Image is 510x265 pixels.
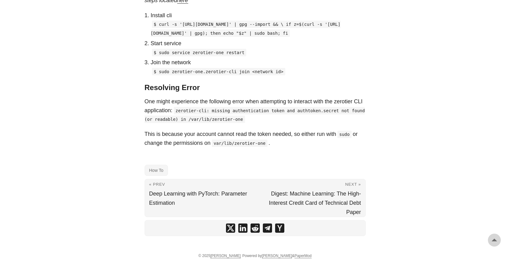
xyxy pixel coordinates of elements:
a: PaperMod [294,254,311,258]
a: share Install Zerotier CLI Linux on x [226,223,235,233]
a: [PERSON_NAME] [210,254,241,258]
p: Join the network [151,58,366,67]
span: Digest: Machine Learning: The High-Interest Credit Card of Technical Debt Paper [269,191,361,215]
a: [PERSON_NAME] [262,254,292,258]
p: Start service [151,39,366,48]
span: « Prev [149,182,165,187]
a: share Install Zerotier CLI Linux on linkedin [238,223,247,233]
p: One might experience the following error when attempting to interact with the zerotier CLI applic... [145,97,366,124]
code: $ sudo zerotier-one.zerotier-cli join <network id> [152,68,285,75]
span: Deep Learning with PyTorch: Parameter Estimation [149,191,247,206]
h3: Resolving Error [145,83,366,92]
code: zerotier-cli: missing authentication token and authtoken.secret not found (or readable) in /var/l... [145,107,365,123]
code: $ curl -s '[URL][DOMAIN_NAME]' | gpg --import && \ if z=$(curl -s '[URL][DOMAIN_NAME]' | gpg); th... [151,21,341,37]
a: Next » Digest: Machine Learning: The High-Interest Credit Card of Technical Debt Paper [255,179,365,217]
span: © 2025 [198,254,241,258]
code: $ sudo service zerotier-one restart [152,49,247,56]
p: Install cli [151,11,366,20]
span: Next » [345,182,361,187]
code: var/lib/zerotier-one [212,140,267,147]
p: This is because your account cannot read the token needed, so either run with or change the permi... [145,130,366,148]
a: go to top [488,234,501,247]
a: « Prev Deep Learning with PyTorch: Parameter Estimation [145,179,255,217]
a: How To [145,165,168,176]
a: share Install Zerotier CLI Linux on reddit [251,223,260,233]
a: share Install Zerotier CLI Linux on ycombinator [275,223,284,233]
code: sudo [337,131,352,138]
span: Powered by & [242,254,311,258]
a: share Install Zerotier CLI Linux on telegram [263,223,272,233]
